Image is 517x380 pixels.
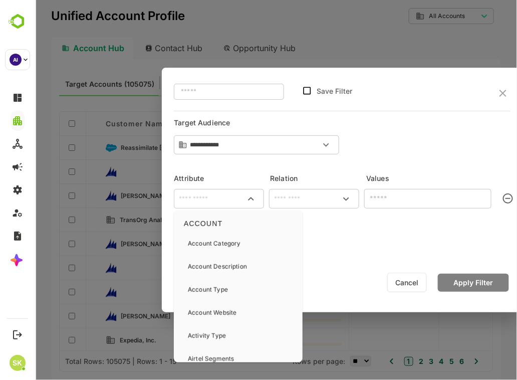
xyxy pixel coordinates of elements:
[153,354,199,363] p: Airtel Segments
[352,273,392,292] button: Cancel
[153,262,212,271] p: Account Description
[153,285,193,294] p: Account Type
[403,274,474,292] button: Apply Filter
[153,308,201,317] p: Account Website
[209,192,223,206] button: Close
[11,328,24,341] button: Logout
[462,88,474,98] button: close
[139,172,229,184] h6: Attribute
[331,172,475,184] h6: Values
[139,119,229,131] h6: Target Audience
[153,239,205,248] p: Account Category
[235,172,325,184] h6: Relation
[304,192,318,206] button: Open
[153,331,191,340] p: Activity Type
[5,12,31,31] img: BambooboxLogoMark.f1c84d78b4c51b1a7b5f700c9845e183.svg
[10,54,22,66] div: AI
[461,186,485,211] button: clear
[284,138,298,152] button: Open
[143,220,187,228] ag: ACCOUNT
[282,87,317,95] label: Save Filter
[10,355,26,371] div: SK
